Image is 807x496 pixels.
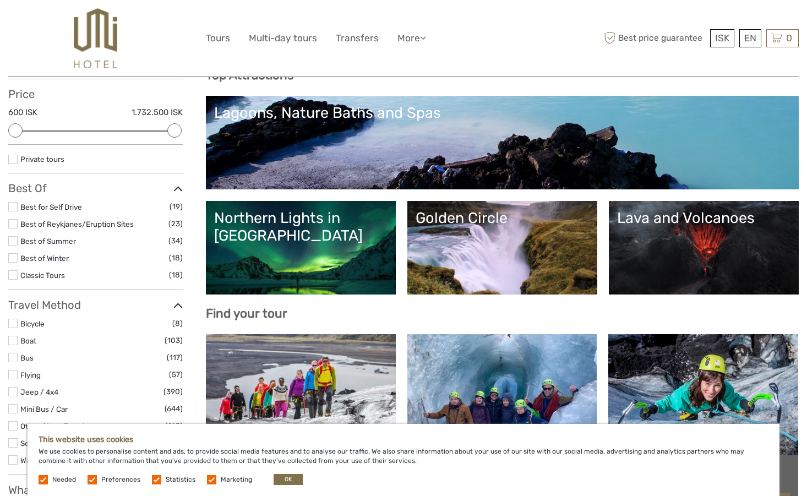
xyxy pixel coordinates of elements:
[168,235,183,247] span: (34)
[8,298,183,312] h3: Travel Method
[20,319,45,328] a: Bicycle
[416,209,589,227] div: Golden Circle
[416,209,589,286] a: Golden Circle
[163,385,183,398] span: (390)
[206,30,230,46] a: Tours
[74,8,117,68] img: 526-1e775aa5-7374-4589-9d7e-5793fb20bdfc_logo_big.jpg
[169,269,183,281] span: (18)
[169,252,183,264] span: (18)
[165,402,183,415] span: (644)
[397,30,426,46] a: More
[20,203,82,211] a: Best for Self Drive
[214,104,790,122] div: Lagoons, Nature Baths and Spas
[168,217,183,230] span: (23)
[274,474,303,485] button: OK
[336,30,379,46] a: Transfers
[169,368,183,381] span: (57)
[214,104,790,181] a: Lagoons, Nature Baths and Spas
[206,306,287,321] b: Find your tour
[20,220,134,228] a: Best of Reykjanes/Eruption Sites
[20,456,46,465] a: Walking
[20,353,34,362] a: Bus
[715,32,729,43] span: ISK
[39,435,768,444] h5: This website uses cookies
[20,439,55,448] a: Self-Drive
[132,107,183,118] label: 1.732.500 ISK
[28,424,779,496] div: We use cookies to personalise content and ads, to provide social media features and to analyse ou...
[20,271,65,280] a: Classic Tours
[165,419,183,432] span: (169)
[214,209,388,286] a: Northern Lights in [GEOGRAPHIC_DATA]
[167,351,183,364] span: (117)
[739,29,761,47] div: EN
[784,32,794,43] span: 0
[8,182,183,195] h3: Best Of
[8,107,37,118] label: 600 ISK
[166,475,195,484] label: Statistics
[20,370,41,379] a: Flying
[172,317,183,330] span: (8)
[617,209,790,286] a: Lava and Volcanoes
[8,88,183,101] h3: Price
[214,209,388,245] div: Northern Lights in [GEOGRAPHIC_DATA]
[20,422,84,430] a: Other / Non-Travel
[101,475,140,484] label: Preferences
[20,336,36,345] a: Boat
[170,200,183,213] span: (19)
[20,254,69,263] a: Best of Winter
[249,30,317,46] a: Multi-day tours
[617,209,790,227] div: Lava and Volcanoes
[20,237,76,246] a: Best of Summer
[221,475,252,484] label: Marketing
[601,29,707,47] span: Best price guarantee
[20,388,58,396] a: Jeep / 4x4
[20,405,68,413] a: Mini Bus / Car
[165,334,183,347] span: (103)
[52,475,76,484] label: Needed
[20,155,64,163] a: Private tours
